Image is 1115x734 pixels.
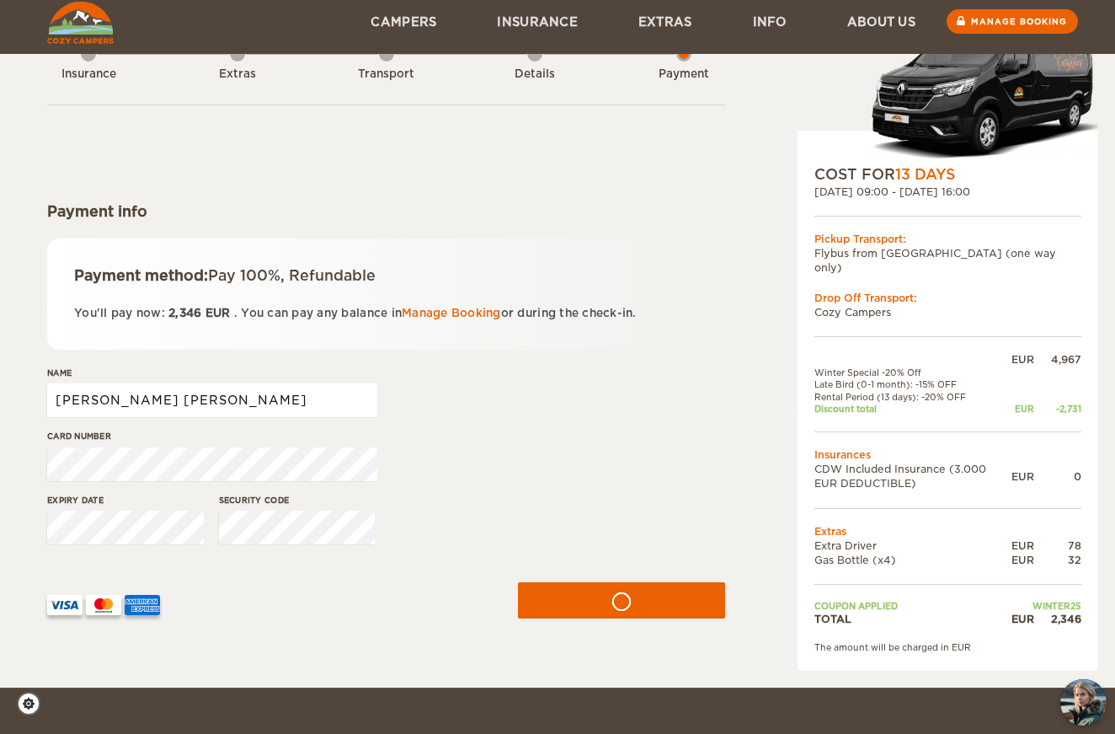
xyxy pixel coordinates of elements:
[814,600,1011,612] td: Coupon applied
[47,2,114,44] img: Cozy Campers
[798,20,1098,164] div: Manual 2x4
[814,367,1011,378] td: Winter Special -20% Off
[947,9,1078,34] a: Manage booking
[1011,612,1034,626] div: EUR
[47,494,204,506] label: Expiry date
[74,303,698,323] p: You'll pay now: . You can pay any balance in or during the check-in.
[42,67,135,83] div: Insurance
[1034,538,1081,553] div: 78
[1011,469,1034,484] div: EUR
[814,391,1011,403] td: Rental Period (13 days): -20% OFF
[47,430,377,442] label: Card number
[1011,352,1034,367] div: EUR
[1011,538,1034,553] div: EUR
[1034,352,1081,367] div: 4,967
[219,494,376,506] label: Security code
[814,553,1011,567] td: Gas Bottle (x4)
[47,595,83,615] img: VISA
[865,25,1098,164] img: Langur-m-c-logo-2.png
[814,246,1081,275] td: Flybus from [GEOGRAPHIC_DATA] (one way only)
[191,67,284,83] div: Extras
[488,67,581,83] div: Details
[1011,600,1081,612] td: WINTER25
[895,166,955,183] span: 13 Days
[168,307,201,319] span: 2,346
[814,612,1011,626] td: TOTAL
[814,164,1081,185] div: COST FOR
[814,524,1081,538] td: Extras
[814,291,1081,305] div: Drop Off Transport:
[208,267,376,284] span: Pay 100%, Refundable
[86,595,121,615] img: mastercard
[402,307,501,319] a: Manage Booking
[1011,553,1034,567] div: EUR
[340,67,433,83] div: Transport
[1034,612,1081,626] div: 2,346
[814,305,1081,319] td: Cozy Campers
[814,462,1011,490] td: CDW Included Insurance (3.000 EUR DEDUCTIBLE)
[1034,403,1081,415] div: -2,731
[638,67,730,83] div: Payment
[814,185,1081,199] div: [DATE] 09:00 - [DATE] 16:00
[1034,553,1081,567] div: 32
[1011,403,1034,415] div: EUR
[814,403,1011,415] td: Discount total
[814,538,1011,553] td: Extra Driver
[125,595,160,615] img: AMEX
[1060,679,1107,726] button: chat-button
[814,641,1081,653] div: The amount will be charged in EUR
[17,692,51,715] a: Cookie settings
[205,307,231,319] span: EUR
[814,447,1081,462] td: Insurances
[814,232,1081,246] div: Pickup Transport:
[1034,469,1081,484] div: 0
[814,378,1011,390] td: Late Bird (0-1 month): -15% OFF
[1060,679,1107,726] img: Freyja at Cozy Campers
[47,367,377,379] label: Name
[47,201,725,222] div: Payment info
[74,265,698,286] div: Payment method:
